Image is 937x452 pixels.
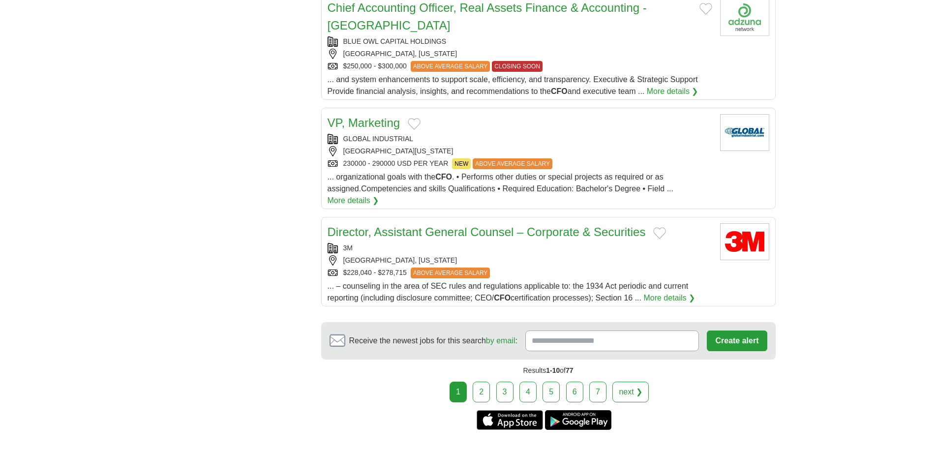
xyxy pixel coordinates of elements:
button: Create alert [707,331,767,351]
div: BLUE OWL CAPITAL HOLDINGS [328,36,712,47]
div: $228,040 - $278,715 [328,268,712,278]
a: by email [486,336,515,345]
span: ABOVE AVERAGE SALARY [411,268,490,278]
span: Receive the newest jobs for this search : [349,335,517,347]
a: Chief Accounting Officer, Real Assets Finance & Accounting - [GEOGRAPHIC_DATA] [328,1,647,32]
span: NEW [452,158,471,169]
strong: CFO [494,294,511,302]
a: 7 [589,382,606,402]
strong: CFO [551,87,568,95]
a: Get the Android app [545,410,611,430]
div: Results of [321,360,776,382]
a: Director, Assistant General Counsel – Corporate & Securities [328,225,646,239]
a: More details ❯ [328,195,379,207]
button: Add to favorite jobs [408,118,421,130]
a: Get the iPhone app [477,410,543,430]
div: $250,000 - $300,000 [328,61,712,72]
a: More details ❯ [643,292,695,304]
span: CLOSING SOON [492,61,543,72]
strong: CFO [435,173,452,181]
a: 2 [473,382,490,402]
a: next ❯ [612,382,649,402]
button: Add to favorite jobs [699,3,712,15]
a: GLOBAL INDUSTRIAL [343,135,414,143]
a: 4 [519,382,537,402]
div: [GEOGRAPHIC_DATA][US_STATE] [328,146,712,156]
span: 77 [566,366,574,374]
span: ... – counseling in the area of SEC rules and regulations applicable to: the 1934 Act periodic an... [328,282,689,302]
button: Add to favorite jobs [653,227,666,239]
span: 1-10 [546,366,560,374]
span: ABOVE AVERAGE SALARY [473,158,552,169]
span: ... and system enhancements to support scale, efficiency, and transparency. Executive & Strategic... [328,75,698,95]
img: Global Industrial logo [720,114,769,151]
img: 3M logo [720,223,769,260]
a: 6 [566,382,583,402]
div: [GEOGRAPHIC_DATA], [US_STATE] [328,255,712,266]
a: 3 [496,382,514,402]
a: VP, Marketing [328,116,400,129]
div: 230000 - 290000 USD PER YEAR [328,158,712,169]
a: 3M [343,244,353,252]
a: More details ❯ [647,86,698,97]
div: 1 [450,382,467,402]
span: ... organizational goals with the . • Performs other duties or special projects as required or as... [328,173,674,193]
span: ABOVE AVERAGE SALARY [411,61,490,72]
a: 5 [543,382,560,402]
div: [GEOGRAPHIC_DATA], [US_STATE] [328,49,712,59]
